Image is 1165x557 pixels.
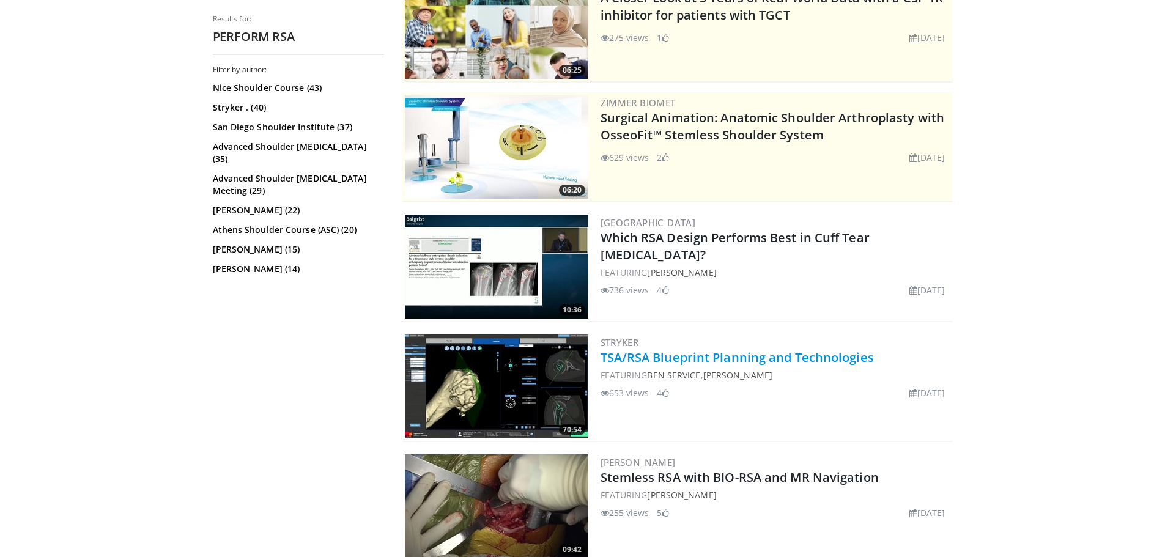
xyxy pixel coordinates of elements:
[601,369,950,382] div: FEATURING ,
[647,267,716,278] a: [PERSON_NAME]
[213,65,384,75] h3: Filter by author:
[647,369,700,381] a: Ben Service
[601,386,649,399] li: 653 views
[213,29,384,45] h2: PERFORM RSA
[601,97,676,109] a: Zimmer Biomet
[405,215,588,319] a: 10:36
[657,506,669,519] li: 5
[405,334,588,438] img: a4d3b802-610a-4c4d-91a4-ffc1b6f0ec47.300x170_q85_crop-smart_upscale.jpg
[657,284,669,297] li: 4
[601,506,649,519] li: 255 views
[657,386,669,399] li: 4
[213,263,381,275] a: [PERSON_NAME] (14)
[405,95,588,199] img: 84e7f812-2061-4fff-86f6-cdff29f66ef4.300x170_q85_crop-smart_upscale.jpg
[601,31,649,44] li: 275 views
[601,489,950,501] div: FEATURING
[657,151,669,164] li: 2
[601,216,696,229] a: [GEOGRAPHIC_DATA]
[909,386,945,399] li: [DATE]
[559,304,585,315] span: 10:36
[909,151,945,164] li: [DATE]
[213,82,381,94] a: Nice Shoulder Course (43)
[559,544,585,555] span: 09:42
[405,334,588,438] a: 70:54
[909,31,945,44] li: [DATE]
[559,185,585,196] span: 06:20
[601,229,870,263] a: Which RSA Design Performs Best in Cuff Tear [MEDICAL_DATA]?
[213,141,381,165] a: Advanced Shoulder [MEDICAL_DATA] (35)
[703,369,772,381] a: [PERSON_NAME]
[405,95,588,199] a: 06:20
[601,284,649,297] li: 736 views
[601,151,649,164] li: 629 views
[657,31,669,44] li: 1
[213,14,384,24] p: Results for:
[601,469,879,485] a: Stemless RSA with BIO-RSA and MR Navigation
[559,424,585,435] span: 70:54
[213,243,381,256] a: [PERSON_NAME] (15)
[559,65,585,76] span: 06:25
[647,489,716,501] a: [PERSON_NAME]
[601,456,676,468] a: [PERSON_NAME]
[601,266,950,279] div: FEATURING
[213,172,381,197] a: Advanced Shoulder [MEDICAL_DATA] Meeting (29)
[909,506,945,519] li: [DATE]
[213,224,381,236] a: Athens Shoulder Course (ASC) (20)
[213,204,381,216] a: [PERSON_NAME] (22)
[601,109,945,143] a: Surgical Animation: Anatomic Shoulder Arthroplasty with OsseoFit™ Stemless Shoulder System
[405,215,588,319] img: 8569f9a8-257e-4bea-b1db-4c4a36c0b686.300x170_q85_crop-smart_upscale.jpg
[601,349,874,366] a: TSA/RSA Blueprint Planning and Technologies
[213,121,381,133] a: San Diego Shoulder Institute (37)
[909,284,945,297] li: [DATE]
[601,336,639,349] a: Stryker
[213,101,381,114] a: Stryker . (40)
